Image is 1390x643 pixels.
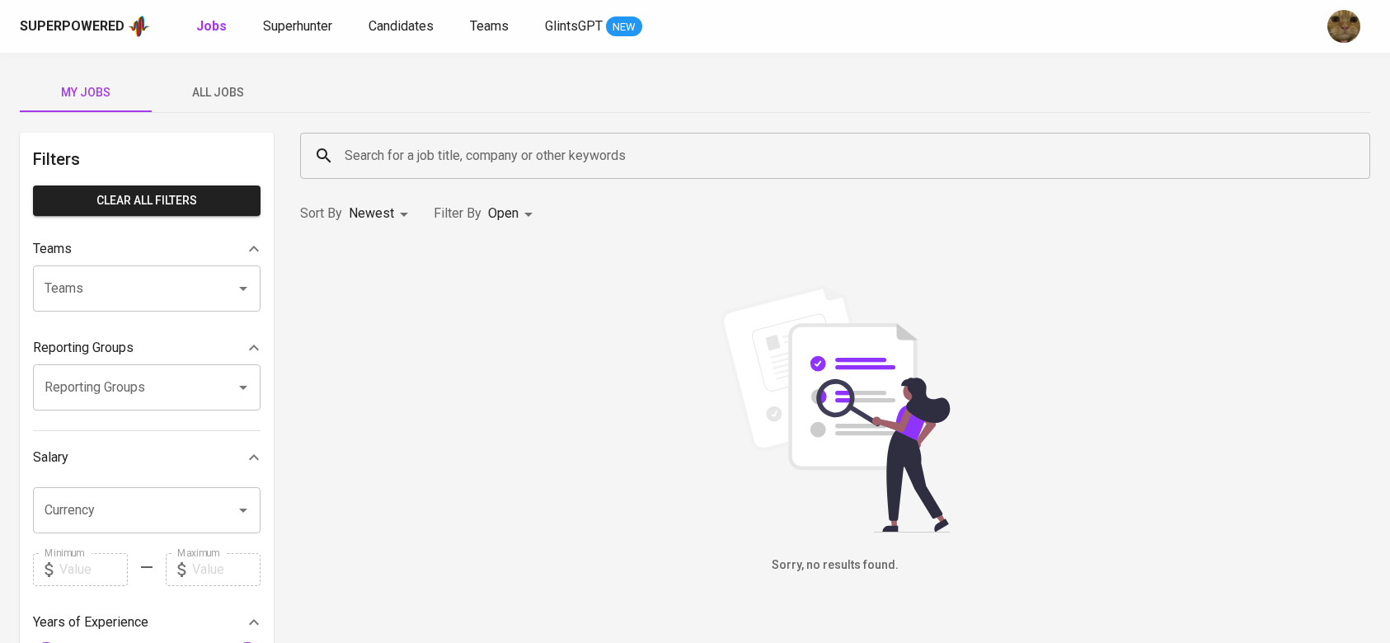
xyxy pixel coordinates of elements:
[33,239,72,259] p: Teams
[232,376,255,399] button: Open
[196,18,227,34] b: Jobs
[300,204,342,223] p: Sort By
[263,18,332,34] span: Superhunter
[300,556,1370,575] h6: Sorry, no results found.
[30,82,142,103] span: My Jobs
[33,331,261,364] div: Reporting Groups
[349,204,394,223] p: Newest
[232,277,255,300] button: Open
[545,16,642,37] a: GlintsGPT NEW
[33,185,261,216] button: Clear All filters
[33,606,261,639] div: Years of Experience
[1327,10,1360,43] img: ec6c0910-f960-4a00-a8f8-c5744e41279e.jpg
[434,204,481,223] p: Filter By
[545,18,603,34] span: GlintsGPT
[20,14,150,39] a: Superpoweredapp logo
[128,14,150,39] img: app logo
[33,612,148,632] p: Years of Experience
[196,16,230,37] a: Jobs
[263,16,336,37] a: Superhunter
[606,19,642,35] span: NEW
[46,190,247,211] span: Clear All filters
[369,18,434,34] span: Candidates
[33,441,261,474] div: Salary
[711,285,959,533] img: file_searching.svg
[488,205,519,221] span: Open
[349,199,414,229] div: Newest
[33,448,68,467] p: Salary
[470,16,512,37] a: Teams
[470,18,509,34] span: Teams
[488,199,538,229] div: Open
[162,82,274,103] span: All Jobs
[33,232,261,265] div: Teams
[232,499,255,522] button: Open
[33,338,134,358] p: Reporting Groups
[20,17,124,36] div: Superpowered
[59,553,128,586] input: Value
[369,16,437,37] a: Candidates
[33,146,261,172] h6: Filters
[192,553,261,586] input: Value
